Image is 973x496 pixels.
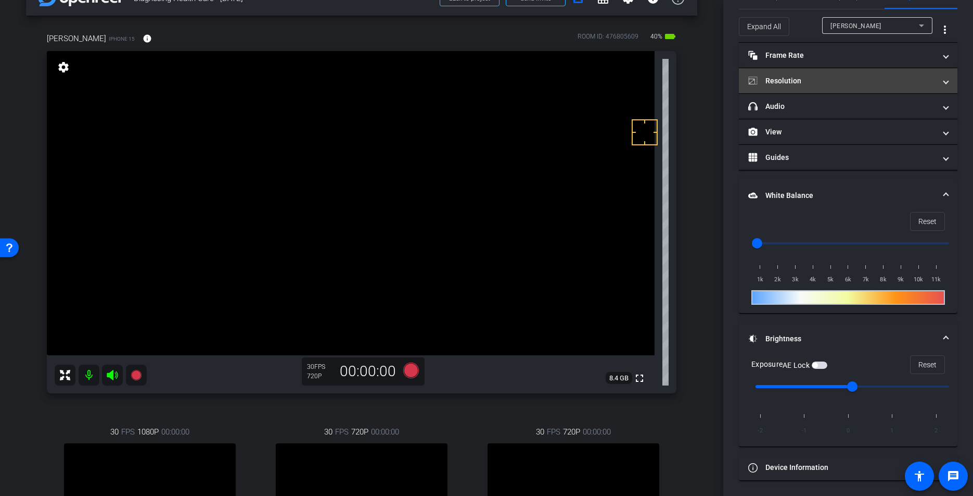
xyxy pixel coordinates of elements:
div: 30 [307,363,333,371]
span: -1 [796,424,813,438]
button: More Options for Adjustments Panel [932,17,957,42]
span: 8k [875,275,892,285]
div: 00:00:00 [333,363,403,380]
mat-panel-title: Guides [748,152,936,163]
span: 40% [649,28,664,45]
mat-expansion-panel-header: Device Information [739,455,957,480]
span: FPS [314,363,325,370]
div: Brightness [739,355,957,447]
mat-icon: settings [56,61,71,73]
mat-icon: message [947,470,959,482]
span: [PERSON_NAME] [830,22,881,30]
span: 3k [787,275,804,285]
span: 00:00:00 [583,426,611,438]
button: Reset [910,355,945,374]
span: [PERSON_NAME] [47,33,106,44]
mat-icon: info [143,34,152,43]
span: 4k [804,275,822,285]
mat-expansion-panel-header: View [739,119,957,144]
span: 30 [324,426,332,438]
span: 8.4 GB [606,372,632,385]
span: 00:00:00 [371,426,399,438]
span: 30 [110,426,119,438]
span: 2k [769,275,787,285]
span: 7k [857,275,875,285]
mat-panel-title: View [748,127,936,138]
div: 720P [307,372,333,380]
span: 6k [839,275,857,285]
div: ROOM ID: 476805609 [578,32,638,47]
span: 1k [751,275,769,285]
span: FPS [547,426,560,438]
mat-panel-title: Audio [748,101,936,112]
mat-expansion-panel-header: Audio [739,94,957,119]
mat-icon: more_vert [939,23,951,36]
span: 11k [927,275,945,285]
mat-panel-title: Resolution [748,76,936,86]
mat-panel-title: Brightness [748,333,936,344]
mat-expansion-panel-header: White Balance [739,179,957,212]
span: 30 [536,426,544,438]
span: Reset [918,212,937,231]
mat-panel-title: White Balance [748,190,936,201]
button: Reset [910,212,945,231]
mat-icon: accessibility [913,470,926,482]
span: -2 [751,424,769,438]
mat-expansion-panel-header: Frame Rate [739,43,957,68]
mat-expansion-panel-header: Resolution [739,68,957,93]
span: 2 [927,424,945,438]
div: Exposure [751,359,827,370]
span: 1080P [137,426,159,438]
mat-icon: battery_std [664,30,676,43]
label: AE Lock [783,360,812,370]
div: White Balance [739,212,957,313]
span: Expand All [747,17,781,36]
span: 0 [839,424,857,438]
mat-expansion-panel-header: Guides [739,145,957,170]
span: 1 [884,424,901,438]
mat-expansion-panel-header: Brightness [739,322,957,355]
span: 00:00:00 [161,426,189,438]
span: Reset [918,355,937,375]
mat-icon: fullscreen [633,372,646,385]
mat-panel-title: Frame Rate [748,50,936,61]
span: 720P [351,426,368,438]
span: iPhone 15 [109,35,135,43]
span: 5k [822,275,839,285]
span: FPS [121,426,135,438]
span: 720P [563,426,580,438]
button: Expand All [739,17,789,36]
span: 9k [892,275,910,285]
mat-panel-title: Device Information [748,462,936,473]
span: FPS [335,426,349,438]
span: 10k [910,275,927,285]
